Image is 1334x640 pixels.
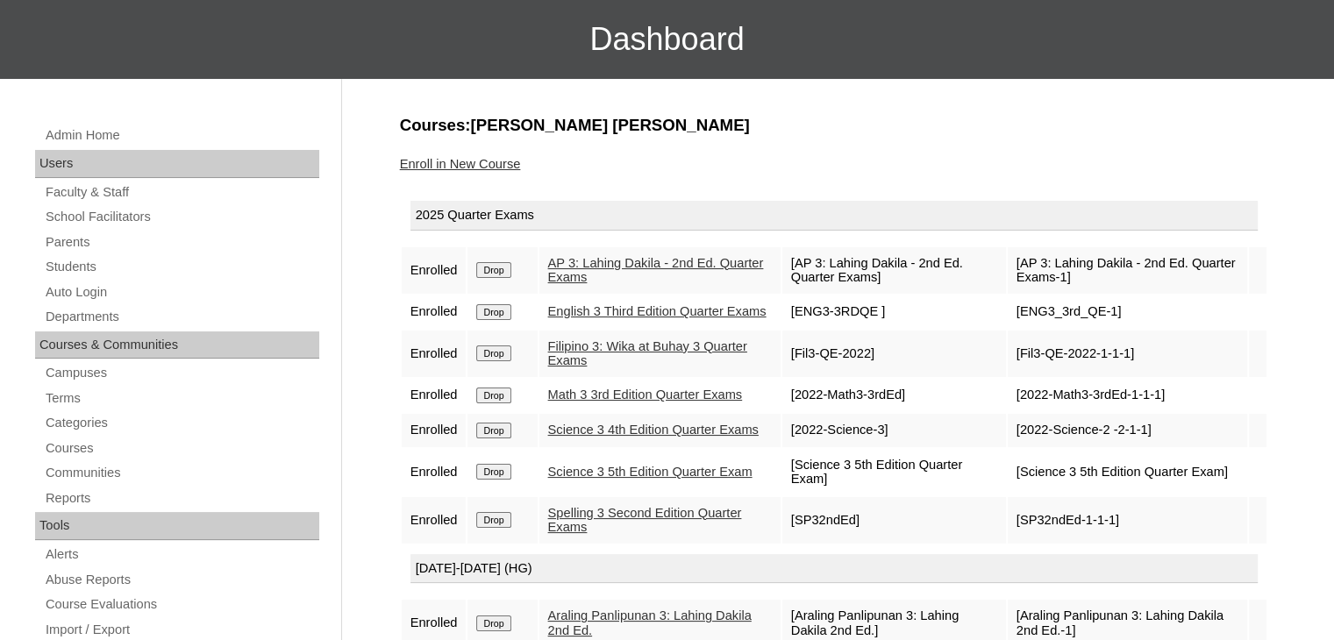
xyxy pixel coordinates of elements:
[782,379,1006,412] td: [2022-Math3-3rdEd]
[548,506,742,535] a: Spelling 3 Second Edition Quarter Exams
[782,497,1006,544] td: [SP32ndEd]
[402,449,467,495] td: Enrolled
[44,206,319,228] a: School Facilitators
[782,295,1006,329] td: [ENG3-3RDQE ]
[44,437,319,459] a: Courses
[44,181,319,203] a: Faculty & Staff
[476,615,510,631] input: Drop
[35,150,319,178] div: Users
[44,412,319,434] a: Categories
[35,331,319,359] div: Courses & Communities
[1008,331,1247,377] td: [Fil3-QE-2022-1-1-1]
[548,465,753,479] a: Science 3 5th Edition Quarter Exam
[402,295,467,329] td: Enrolled
[548,256,764,285] a: AP 3: Lahing Dakila - 2nd Ed. Quarter Exams
[782,414,1006,447] td: [2022-Science-3]
[402,497,467,544] td: Enrolled
[1008,295,1247,329] td: [ENG3_3rd_QE-1]
[44,569,319,591] a: Abuse Reports
[548,304,767,318] a: English 3 Third Edition Quarter Exams
[476,304,510,320] input: Drop
[548,388,743,402] a: Math 3 3rd Edition Quarter Exams
[476,345,510,361] input: Drop
[44,231,319,253] a: Parents
[402,331,467,377] td: Enrolled
[400,157,521,171] a: Enroll in New Course
[782,449,1006,495] td: [Science 3 5th Edition Quarter Exam]
[548,339,747,368] a: Filipino 3: Wika at Buhay 3 Quarter Exams
[402,414,467,447] td: Enrolled
[44,462,319,484] a: Communities
[782,247,1006,294] td: [AP 3: Lahing Dakila - 2nd Ed. Quarter Exams]
[1008,247,1247,294] td: [AP 3: Lahing Dakila - 2nd Ed. Quarter Exams-1]
[410,554,1258,584] div: [DATE]-[DATE] (HG)
[1008,379,1247,412] td: [2022-Math3-3rdEd-1-1-1]
[44,124,319,146] a: Admin Home
[548,608,752,637] a: Araling Panlipunan 3: Lahing Dakila 2nd Ed.
[1008,497,1247,544] td: [SP32ndEd-1-1-1]
[476,262,510,278] input: Drop
[44,256,319,278] a: Students
[44,594,319,615] a: Course Evaluations
[44,306,319,328] a: Departments
[476,464,510,480] input: Drop
[782,331,1006,377] td: [Fil3-QE-2022]
[1008,414,1247,447] td: [2022-Science-2 -2-1-1]
[44,281,319,303] a: Auto Login
[44,544,319,565] a: Alerts
[476,388,510,403] input: Drop
[44,362,319,384] a: Campuses
[400,114,1268,137] h3: Courses:[PERSON_NAME] [PERSON_NAME]
[1008,449,1247,495] td: [Science 3 5th Edition Quarter Exam]
[35,512,319,540] div: Tools
[44,487,319,509] a: Reports
[402,379,467,412] td: Enrolled
[410,201,1258,231] div: 2025 Quarter Exams
[44,388,319,409] a: Terms
[548,423,759,437] a: Science 3 4th Edition Quarter Exams
[476,512,510,528] input: Drop
[476,423,510,438] input: Drop
[402,247,467,294] td: Enrolled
